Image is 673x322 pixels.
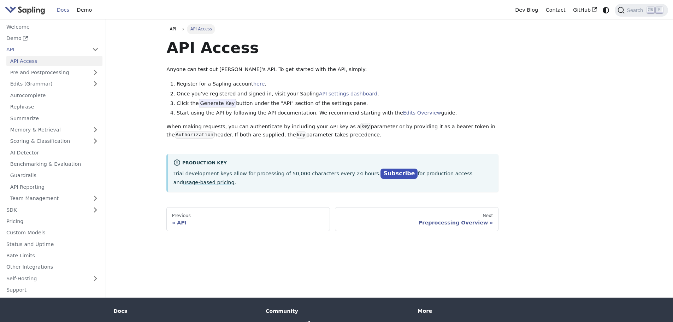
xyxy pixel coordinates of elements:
[172,213,325,218] div: Previous
[6,159,102,169] a: Benchmarking & Evaluation
[296,131,306,139] code: key
[166,38,498,57] h1: API Access
[170,27,176,31] span: API
[266,308,408,314] div: Community
[6,136,102,146] a: Scoring & Classification
[166,123,498,140] p: When making requests, you can authenticate by including your API key as a parameter or by providi...
[177,90,498,98] li: Once you've registered and signed in, visit your Sapling .
[187,24,215,34] span: API Access
[569,5,601,16] a: GitHub
[199,99,236,107] span: Generate Key
[166,65,498,74] p: Anyone can test out [PERSON_NAME]'s API. To get started with the API, simply:
[173,159,494,168] div: Production Key
[615,4,668,17] button: Search (Ctrl+K)
[2,262,102,272] a: Other Integrations
[177,109,498,117] li: Start using the API by following the API documentation. We recommend starting with the guide.
[511,5,542,16] a: Dev Blog
[2,45,88,55] a: API
[6,147,102,158] a: AI Detector
[341,213,493,218] div: Next
[6,182,102,192] a: API Reporting
[2,273,102,283] a: Self-Hosting
[403,110,441,116] a: Edits Overview
[88,205,102,215] button: Expand sidebar category 'SDK'
[2,22,102,32] a: Welcome
[177,80,498,88] li: Register for a Sapling account .
[319,91,377,96] a: API settings dashboard
[113,308,255,314] div: Docs
[418,308,560,314] div: More
[172,219,325,226] div: API
[2,205,88,215] a: SDK
[6,56,102,66] a: API Access
[625,7,647,13] span: Search
[601,5,611,15] button: Switch between dark and light mode (currently system mode)
[6,125,102,135] a: Memory & Retrieval
[6,102,102,112] a: Rephrase
[166,24,498,34] nav: Breadcrumbs
[173,169,494,187] p: Trial development keys allow for processing of 50,000 characters every 24 hours. for production a...
[542,5,569,16] a: Contact
[335,207,498,231] a: NextPreprocessing Overview
[73,5,96,16] a: Demo
[175,131,214,139] code: Authorization
[5,5,45,15] img: Sapling.ai
[2,228,102,238] a: Custom Models
[166,207,498,231] nav: Docs pages
[6,79,102,89] a: Edits (Grammar)
[2,251,102,261] a: Rate Limits
[6,90,102,100] a: Autocomplete
[2,216,102,227] a: Pricing
[166,207,330,231] a: PreviousAPI
[380,169,418,179] a: Subscribe
[6,170,102,181] a: Guardrails
[166,24,179,34] a: API
[53,5,73,16] a: Docs
[6,193,102,204] a: Team Management
[183,180,235,185] a: usage-based pricing
[177,99,498,108] li: Click the button under the "API" section of the settings pane.
[2,239,102,249] a: Status and Uptime
[656,7,663,13] kbd: K
[88,45,102,55] button: Collapse sidebar category 'API'
[253,81,265,87] a: here
[2,33,102,43] a: Demo
[341,219,493,226] div: Preprocessing Overview
[6,68,102,78] a: Pre and Postprocessing
[6,113,102,123] a: Summarize
[360,123,371,130] code: key
[5,5,48,15] a: Sapling.ai
[2,285,102,295] a: Support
